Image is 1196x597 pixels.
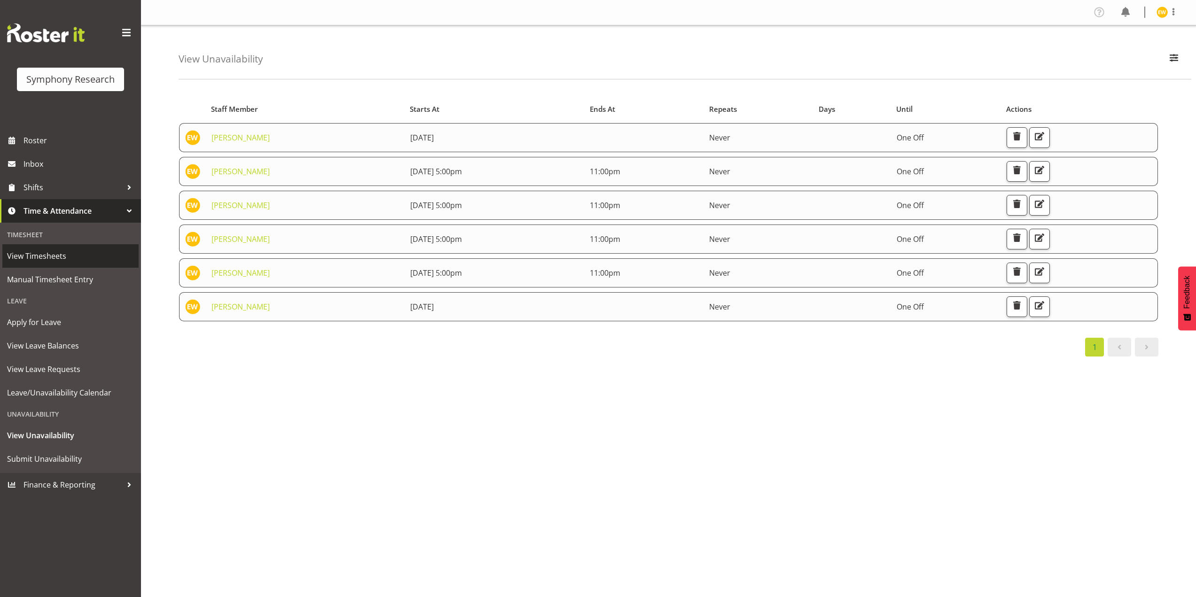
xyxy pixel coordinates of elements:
[185,232,200,247] img: enrica-walsh11863.jpg
[2,291,139,310] div: Leave
[709,132,730,143] span: Never
[211,302,270,312] a: [PERSON_NAME]
[897,234,924,244] span: One Off
[26,72,115,86] div: Symphony Research
[7,315,134,329] span: Apply for Leave
[1029,263,1050,283] button: Edit Unavailability
[185,198,200,213] img: enrica-walsh11863.jpg
[7,339,134,353] span: View Leave Balances
[185,265,200,280] img: enrica-walsh11863.jpg
[1178,266,1196,330] button: Feedback - Show survey
[179,54,263,64] h4: View Unavailability
[23,133,136,147] span: Roster
[1007,161,1027,182] button: Delete Unavailability
[2,225,139,244] div: Timesheet
[7,362,134,376] span: View Leave Requests
[709,268,730,278] span: Never
[410,200,462,210] span: [DATE] 5:00pm
[590,166,620,177] span: 11:00pm
[1164,49,1184,70] button: Filter Employees
[709,166,730,177] span: Never
[1029,296,1050,317] button: Edit Unavailability
[211,234,270,244] a: [PERSON_NAME]
[7,386,134,400] span: Leave/Unavailability Calendar
[2,357,139,381] a: View Leave Requests
[1157,7,1168,18] img: enrica-walsh11863.jpg
[23,478,122,492] span: Finance & Reporting
[897,166,924,177] span: One Off
[410,166,462,177] span: [DATE] 5:00pm
[2,404,139,424] div: Unavailability
[1029,195,1050,216] button: Edit Unavailability
[410,104,439,115] span: Starts At
[590,200,620,210] span: 11:00pm
[2,268,139,291] a: Manual Timesheet Entry
[897,302,924,312] span: One Off
[211,132,270,143] a: [PERSON_NAME]
[1007,229,1027,249] button: Delete Unavailability
[897,200,924,210] span: One Off
[2,310,139,334] a: Apply for Leave
[211,104,258,115] span: Staff Member
[897,268,924,278] span: One Off
[819,104,835,115] span: Days
[1029,229,1050,249] button: Edit Unavailability
[410,132,434,143] span: [DATE]
[590,234,620,244] span: 11:00pm
[410,234,462,244] span: [DATE] 5:00pm
[709,200,730,210] span: Never
[1006,104,1032,115] span: Actions
[896,104,913,115] span: Until
[1007,195,1027,216] button: Delete Unavailability
[1007,263,1027,283] button: Delete Unavailability
[2,424,139,447] a: View Unavailability
[1007,127,1027,148] button: Delete Unavailability
[23,204,122,218] span: Time & Attendance
[7,452,134,466] span: Submit Unavailability
[709,302,730,312] span: Never
[410,268,462,278] span: [DATE] 5:00pm
[2,244,139,268] a: View Timesheets
[897,132,924,143] span: One Off
[211,166,270,177] a: [PERSON_NAME]
[7,23,85,42] img: Rosterit website logo
[185,164,200,179] img: enrica-walsh11863.jpg
[211,200,270,210] a: [PERSON_NAME]
[185,299,200,314] img: enrica-walsh11863.jpg
[211,268,270,278] a: [PERSON_NAME]
[7,249,134,263] span: View Timesheets
[1029,161,1050,182] button: Edit Unavailability
[185,130,200,145] img: enrica-walsh11863.jpg
[7,272,134,287] span: Manual Timesheet Entry
[590,268,620,278] span: 11:00pm
[590,104,615,115] span: Ends At
[23,157,136,171] span: Inbox
[7,428,134,442] span: View Unavailability
[2,334,139,357] a: View Leave Balances
[709,104,737,115] span: Repeats
[23,180,122,194] span: Shifts
[1007,296,1027,317] button: Delete Unavailability
[709,234,730,244] span: Never
[2,447,139,471] a: Submit Unavailability
[1029,127,1050,148] button: Edit Unavailability
[410,302,434,312] span: [DATE]
[2,381,139,404] a: Leave/Unavailability Calendar
[1183,276,1191,309] span: Feedback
